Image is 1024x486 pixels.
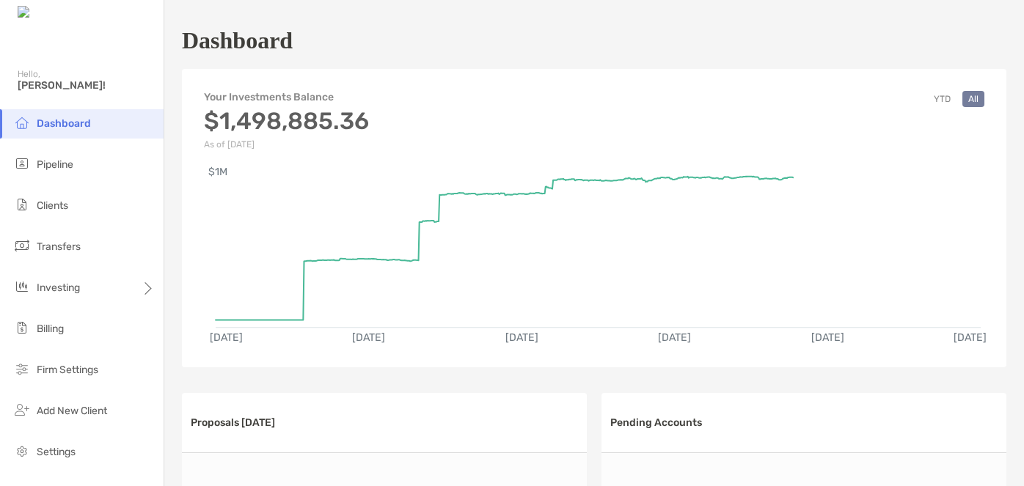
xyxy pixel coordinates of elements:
[37,117,91,130] span: Dashboard
[13,196,31,213] img: clients icon
[13,155,31,172] img: pipeline icon
[37,405,107,417] span: Add New Client
[182,27,293,54] h1: Dashboard
[658,331,691,344] text: [DATE]
[204,107,369,135] h3: $1,498,885.36
[208,166,227,178] text: $1M
[13,360,31,378] img: firm-settings icon
[204,91,369,103] h4: Your Investments Balance
[13,319,31,336] img: billing icon
[204,139,369,150] p: As of [DATE]
[37,446,76,458] span: Settings
[505,331,538,344] text: [DATE]
[37,158,73,171] span: Pipeline
[954,331,987,344] text: [DATE]
[13,278,31,295] img: investing icon
[13,401,31,419] img: add_new_client icon
[13,237,31,254] img: transfers icon
[37,240,81,253] span: Transfers
[37,281,80,294] span: Investing
[18,6,80,20] img: Zoe Logo
[37,323,64,335] span: Billing
[37,364,98,376] span: Firm Settings
[210,331,243,344] text: [DATE]
[610,416,702,429] h3: Pending Accounts
[13,442,31,460] img: settings icon
[191,416,275,429] h3: Proposals [DATE]
[37,199,68,212] span: Clients
[811,331,844,344] text: [DATE]
[352,331,385,344] text: [DATE]
[962,91,984,107] button: All
[13,114,31,131] img: dashboard icon
[18,79,155,92] span: [PERSON_NAME]!
[928,91,957,107] button: YTD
